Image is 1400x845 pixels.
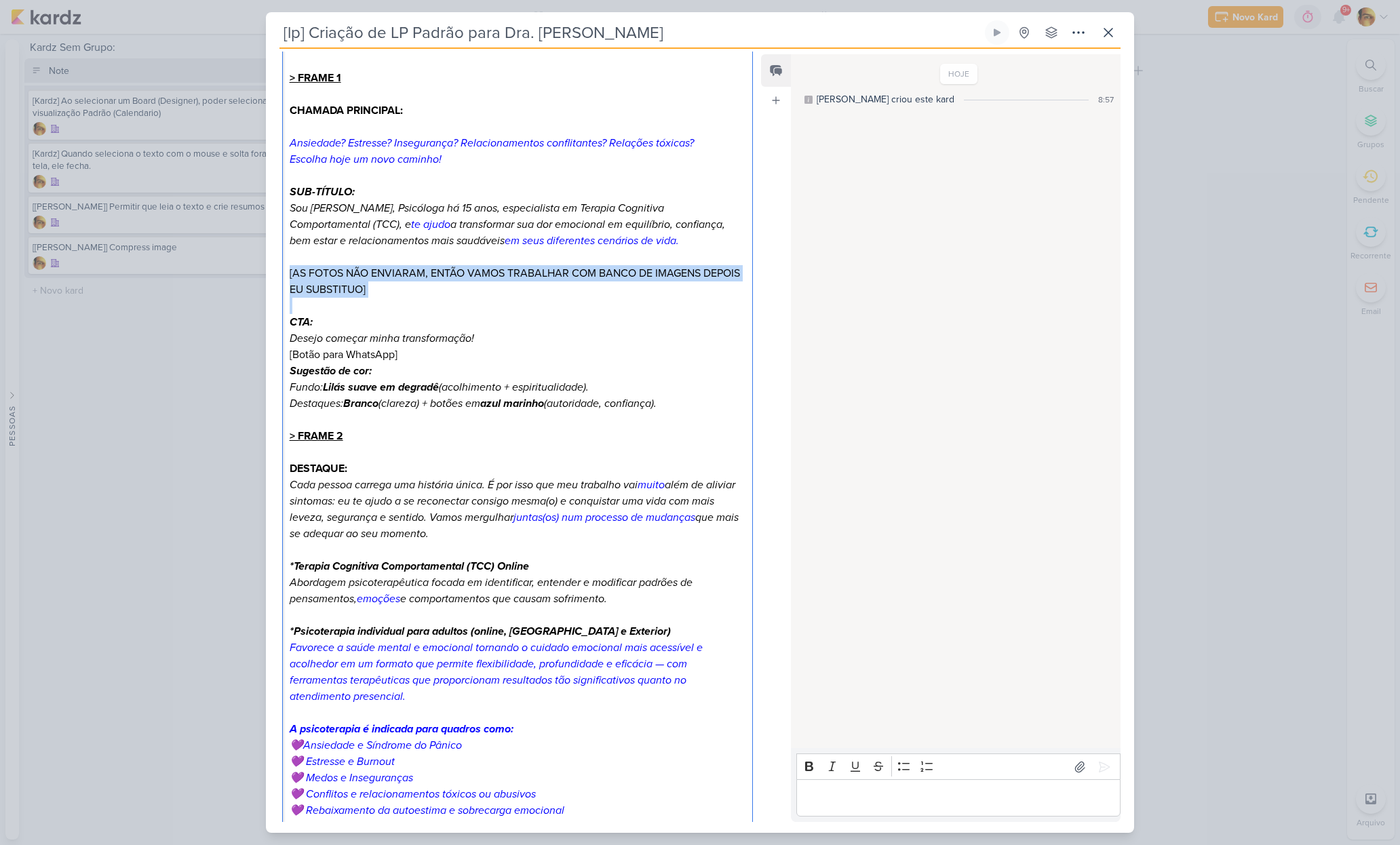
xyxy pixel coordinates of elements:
[290,722,513,736] strong: A psicoterapia é indicada para quadros como:
[290,397,657,410] i: Destaques: (clareza) + botões em (autoridade, confiança).
[290,739,303,752] strong: 💜
[290,559,529,573] strong: *Terapia Cognitiva Comportamental (TCC) Online
[357,592,400,606] i: emoções
[290,787,536,801] i: 💜 Conflitos e relacionamentos tóxicos ou abusivos
[804,96,813,104] div: Este log é visível à todos no kard
[411,218,450,231] i: te ajudo
[290,348,397,361] span: [Botão para WhatsApp]
[796,753,1121,780] div: Editor toolbar
[290,478,735,524] i: além de aliviar sintomas: eu te ajudo a se reconectar consigo mesma(o) e conquistar uma vida com ...
[290,739,462,752] i: Ansiedade e Síndrome do Pânico
[290,265,745,298] p: [AS FOTOS NÃO ENVIARAM, ENTÃO VAMOS TRABALHAR COM BANCO DE IMAGENS DEPOIS EU SUBSTITUO]
[290,71,341,85] u: > FRAME 1
[817,92,954,106] div: Leandro criou este kard
[290,380,589,394] i: Fundo: (acolhimento + espiritualidade).
[480,397,544,410] strong: azul marinho
[1098,94,1114,106] div: 8:57
[290,478,638,492] i: Cada pessoa carrega uma história única. É por isso que meu trabalho vai
[513,511,559,524] i: juntas(os)
[290,771,413,785] i: 💜 Medos e Inseguranças
[992,27,1003,38] div: Ligar relógio
[343,397,378,410] strong: Branco
[290,625,671,638] strong: *Psicoterapia individual para adultos (online, [GEOGRAPHIC_DATA] e Exterior)
[290,364,372,378] strong: Sugestão de cor:
[796,779,1121,817] div: Editor editing area: main
[400,592,607,606] i: e comportamentos que causam sofrimento.
[290,315,313,329] strong: CTA:
[562,511,695,524] i: num processo de mudanças
[290,804,564,817] i: 💜 Rebaixamento da autoestima e sobrecarga emocional
[290,641,703,703] i: Favorece a saúde mental e emocional tornando o cuidado emocional mais acessível e acolhedor em um...
[290,755,395,768] i: 💜 Estresse e Burnout
[290,185,355,199] strong: SUB-TÍTULO:
[638,478,665,492] i: muito
[290,136,694,150] i: Ansiedade? Estresse? Insegurança? Relacionamentos conflitantes? Relações tóxicas?
[505,234,679,248] i: em seus diferentes cenários de vida.
[323,380,439,394] strong: Lilás suave em degradê
[290,104,403,117] strong: CHAMADA PRINCIPAL:
[290,201,664,231] i: Sou [PERSON_NAME], Psicóloga há 15 anos, especialista em Terapia Cognitiva Comportamental (TCC), e
[290,462,347,475] strong: DESTAQUE:
[290,218,725,248] i: a transformar sua dor emocional em equilíbrio, confiança, bem estar e relacionamentos mais saudáveis
[279,20,982,45] input: Kard Sem Título
[290,576,693,606] i: Abordagem psicoterapêutica focada em identificar, entender e modificar padrões de pensamentos,
[290,153,442,166] i: Escolha hoje um novo caminho!
[290,332,474,345] i: Desejo começar minha transformação!
[290,429,343,443] u: > FRAME 2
